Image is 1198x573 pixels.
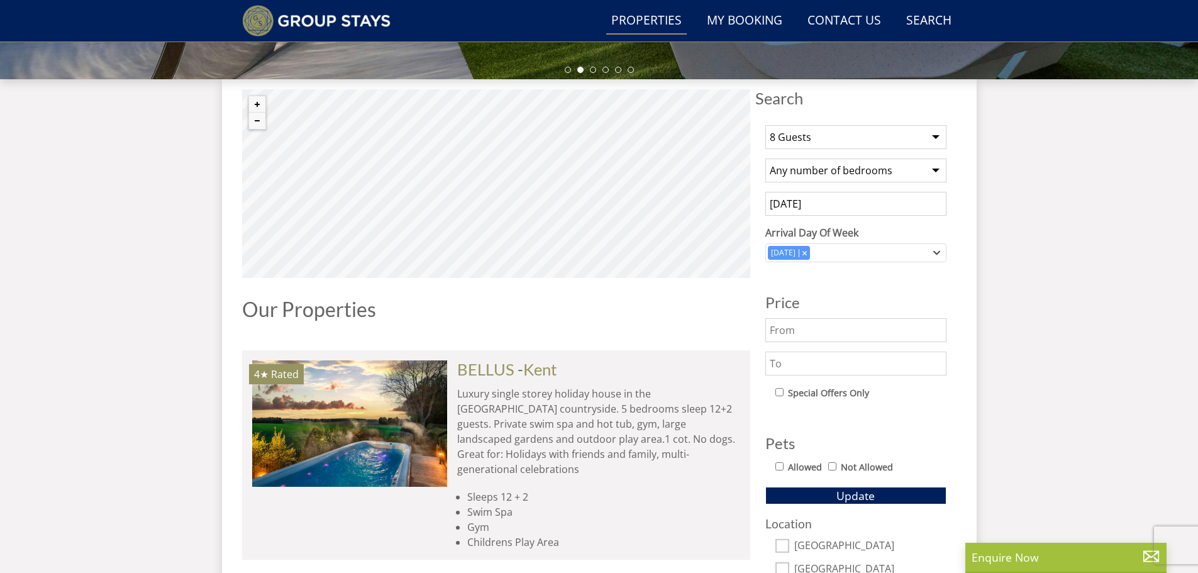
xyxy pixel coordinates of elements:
[252,360,447,486] img: Bellus-kent-large-group-holiday-home-sleeps-13.original.jpg
[788,460,822,474] label: Allowed
[518,360,557,379] span: -
[765,487,946,504] button: Update
[467,535,740,550] li: Childrens Play Area
[523,360,557,379] a: Kent
[765,243,946,262] div: Combobox
[249,113,265,129] button: Zoom out
[467,489,740,504] li: Sleeps 12 + 2
[249,96,265,113] button: Zoom in
[794,540,946,554] label: [GEOGRAPHIC_DATA]
[242,5,391,36] img: Group Stays
[765,225,946,240] label: Arrival Day Of Week
[841,460,893,474] label: Not Allowed
[457,360,514,379] a: BELLUS
[788,386,869,400] label: Special Offers Only
[254,367,269,381] span: BELLUS has a 4 star rating under the Quality in Tourism Scheme
[271,367,299,381] span: Rated
[457,386,740,477] p: Luxury single storey holiday house in the [GEOGRAPHIC_DATA] countryside. 5 bedrooms sleep 12+2 gu...
[765,192,946,216] input: Arrival Date
[702,7,787,35] a: My Booking
[836,488,875,503] span: Update
[765,318,946,342] input: From
[606,7,687,35] a: Properties
[242,298,750,320] h1: Our Properties
[768,247,799,259] div: [DATE]
[802,7,886,35] a: Contact Us
[765,435,946,452] h3: Pets
[765,352,946,376] input: To
[765,517,946,530] h3: Location
[972,549,1160,565] p: Enquire Now
[765,294,946,311] h3: Price
[467,504,740,520] li: Swim Spa
[901,7,957,35] a: Search
[467,520,740,535] li: Gym
[755,89,957,107] span: Search
[242,89,750,278] canvas: Map
[252,360,447,486] a: 4★ Rated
